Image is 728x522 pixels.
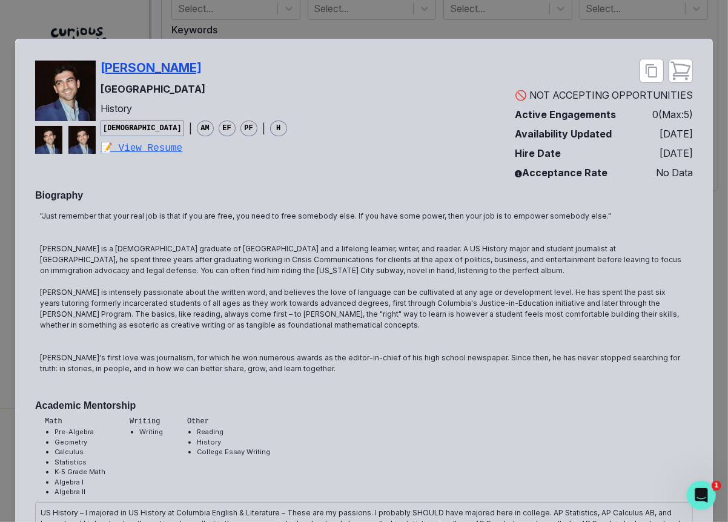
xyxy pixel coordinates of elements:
span: EF [219,121,236,136]
button: close [640,59,664,83]
a: 📝 View Resume [101,141,287,156]
li: Pre-Algebra [55,427,105,437]
p: [PERSON_NAME] is a [DEMOGRAPHIC_DATA] graduate of [GEOGRAPHIC_DATA] and a lifelong learner, write... [40,243,688,331]
p: [PERSON_NAME]'s first love was journalism, for which he won numerous awards as the editor-in-chie... [40,352,688,385]
li: Algebra I [55,477,105,487]
p: | [189,121,192,136]
h2: Biography [35,190,693,201]
p: No Data [656,165,693,180]
li: Calculus [55,447,105,457]
p: Availability Updated [515,127,612,141]
img: mentor profile picture [35,126,62,154]
p: [GEOGRAPHIC_DATA] [101,82,287,96]
li: Reading [197,427,270,437]
span: AM [197,121,214,136]
li: History [197,437,270,448]
span: H [270,121,287,136]
li: Algebra II [55,487,105,497]
span: 🚫 NOT ACCEPTING OPPORTUNITIES [515,88,693,102]
p: Math [45,416,105,427]
p: 0 (Max: 5 ) [652,107,693,122]
p: Writing [130,416,163,427]
p: [DATE] [660,146,693,160]
span: 1 [712,481,721,491]
img: mentor profile picture [68,126,96,154]
p: Other [187,416,270,427]
p: History [101,101,287,116]
li: Writing [139,427,163,437]
h2: Academic Mentorship [35,400,693,411]
li: Statistics [55,457,105,467]
p: | [262,121,265,136]
li: K-5 Grade Math [55,467,105,477]
p: [DATE] [660,127,693,141]
h1: "Just remember that your real job is that if you are free, you need to free somebody else. If you... [40,211,688,222]
span: PF [240,121,257,136]
p: [PERSON_NAME] [101,59,202,77]
button: close [669,59,693,83]
iframe: Intercom live chat [687,481,716,510]
p: Active Engagements [515,107,616,122]
li: Geometry [55,437,105,448]
p: Hire Date [515,146,561,160]
li: College Essay Writing [197,447,270,457]
p: Acceptance Rate [515,165,607,180]
span: [DEMOGRAPHIC_DATA] [101,121,184,136]
img: mentor profile picture [35,61,96,122]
